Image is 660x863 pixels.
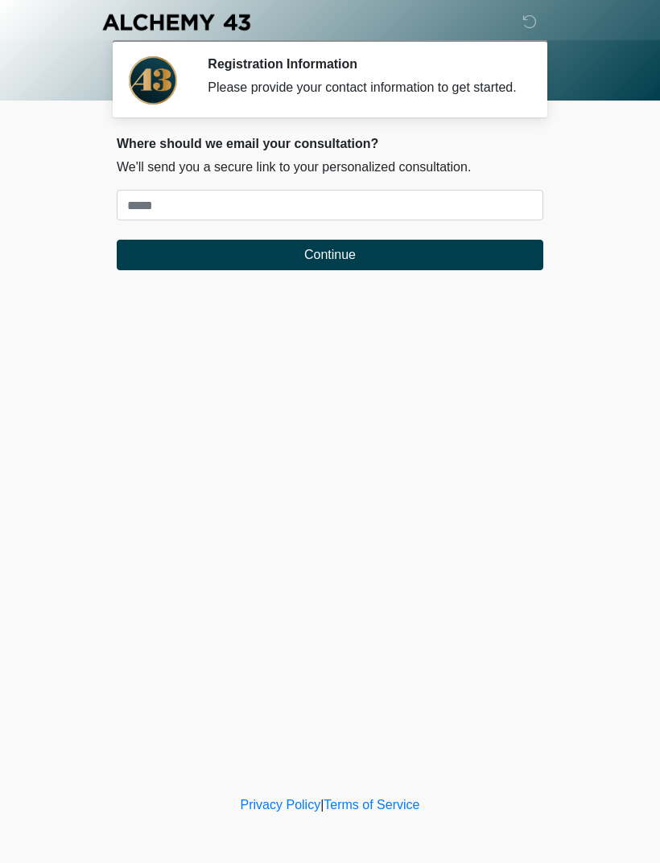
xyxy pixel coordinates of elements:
[208,56,519,72] h2: Registration Information
[129,56,177,105] img: Agent Avatar
[208,78,519,97] div: Please provide your contact information to get started.
[101,12,252,32] img: Alchemy 43 Logo
[117,158,543,177] p: We'll send you a secure link to your personalized consultation.
[117,136,543,151] h2: Where should we email your consultation?
[324,798,419,812] a: Terms of Service
[320,798,324,812] a: |
[117,240,543,270] button: Continue
[241,798,321,812] a: Privacy Policy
